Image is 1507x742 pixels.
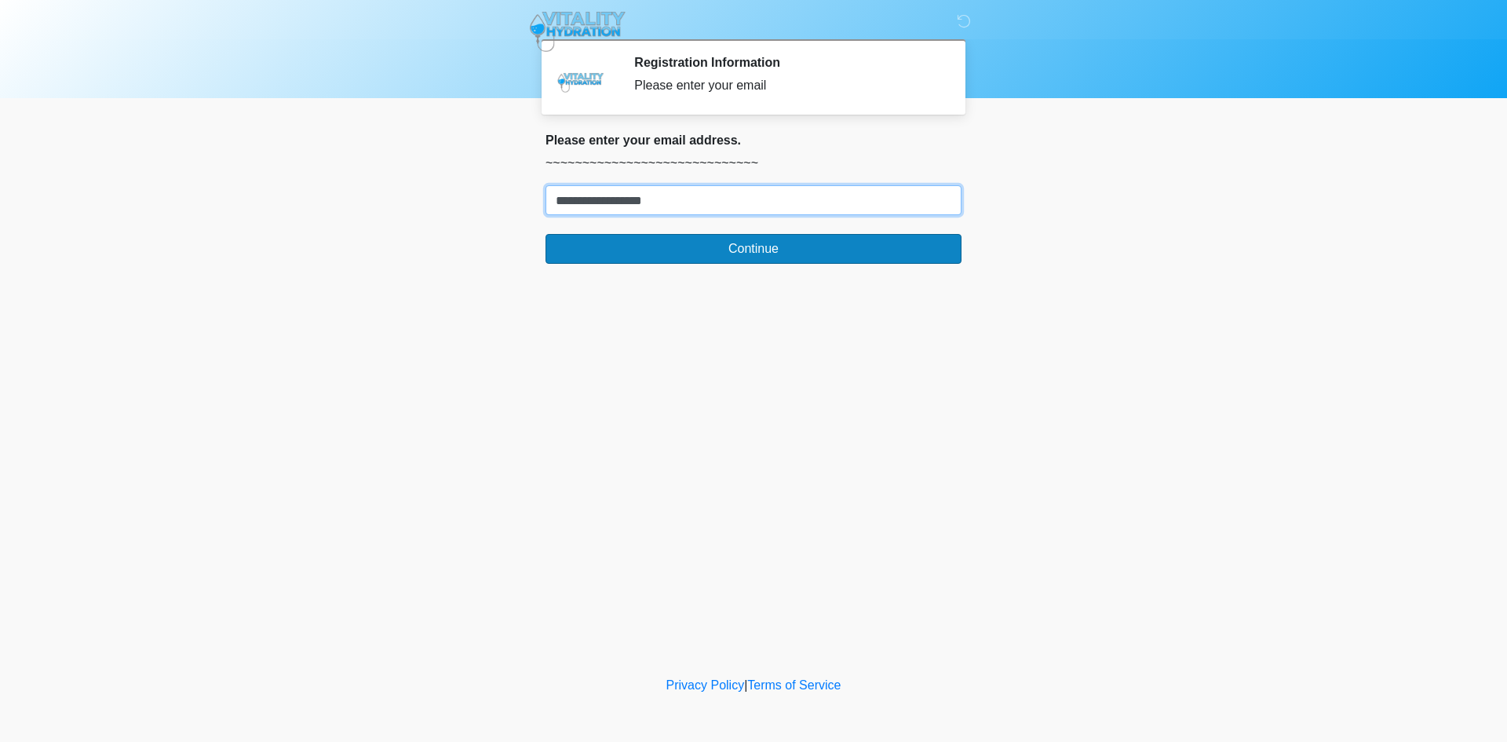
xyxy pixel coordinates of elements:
a: | [744,678,747,692]
img: Vitality Hydration Logo [530,12,626,52]
p: ~~~~~~~~~~~~~~~~~~~~~~~~~~~~~ [546,154,961,173]
h2: Please enter your email address. [546,133,961,148]
img: Agent Avatar [557,55,604,102]
div: Please enter your email [634,76,938,95]
a: Privacy Policy [666,678,745,692]
button: Continue [546,234,961,264]
a: Terms of Service [747,678,841,692]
